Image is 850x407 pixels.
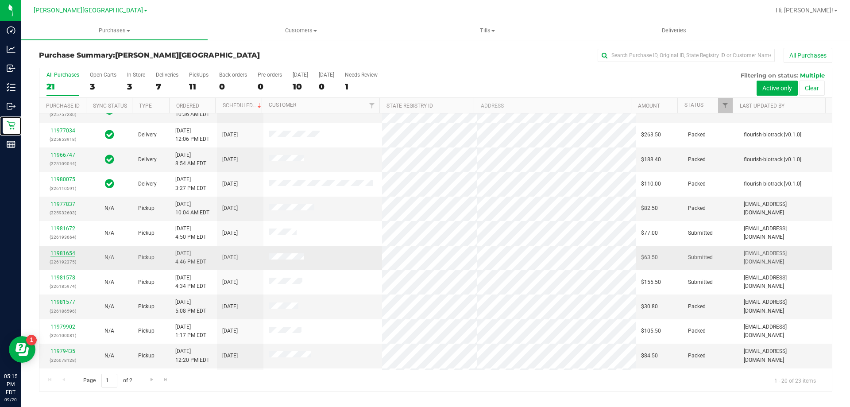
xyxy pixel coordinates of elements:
[50,152,75,158] a: 11966747
[175,347,209,364] span: [DATE] 12:20 PM EDT
[175,127,209,143] span: [DATE] 12:06 PM EDT
[90,72,116,78] div: Open Carts
[9,336,35,363] iframe: Resource center
[650,27,698,35] span: Deliveries
[104,253,114,262] button: N/A
[688,278,713,287] span: Submitted
[105,104,114,116] span: In Sync
[139,103,152,109] a: Type
[45,233,81,241] p: (326193664)
[222,352,238,360] span: [DATE]
[21,21,208,40] a: Purchases
[156,81,178,92] div: 7
[800,72,825,79] span: Multiple
[138,229,155,237] span: Pickup
[50,275,75,281] a: 11981578
[319,72,334,78] div: [DATE]
[641,327,661,335] span: $105.50
[127,81,145,92] div: 3
[4,396,17,403] p: 09/20
[7,121,15,130] inline-svg: Retail
[688,229,713,237] span: Submitted
[598,49,775,62] input: Search Purchase ID, Original ID, State Registry ID or Customer Name...
[741,72,798,79] span: Filtering on status:
[104,205,114,211] span: Not Applicable
[222,155,238,164] span: [DATE]
[641,253,658,262] span: $63.50
[104,327,114,335] button: N/A
[744,155,801,164] span: flourish-biotrack [v0.1.0]
[744,249,827,266] span: [EMAIL_ADDRESS][DOMAIN_NAME]
[641,278,661,287] span: $155.50
[394,27,580,35] span: Tills
[7,83,15,92] inline-svg: Inventory
[45,282,81,291] p: (326185974)
[50,201,75,207] a: 11977837
[46,72,79,78] div: All Purchases
[104,352,114,360] button: N/A
[104,302,114,311] button: N/A
[740,103,784,109] a: Last Updated By
[138,253,155,262] span: Pickup
[105,178,114,190] span: In Sync
[258,81,282,92] div: 0
[688,253,713,262] span: Submitted
[345,72,378,78] div: Needs Review
[45,209,81,217] p: (325932603)
[50,348,75,354] a: 11979435
[50,128,75,134] a: 11977034
[258,72,282,78] div: Pre-orders
[127,72,145,78] div: In Store
[176,103,199,109] a: Ordered
[688,302,706,311] span: Packed
[21,27,208,35] span: Purchases
[744,131,801,139] span: flourish-biotrack [v0.1.0]
[222,229,238,237] span: [DATE]
[208,21,394,40] a: Customers
[46,103,80,109] a: Purchase ID
[222,253,238,262] span: [DATE]
[744,323,827,340] span: [EMAIL_ADDRESS][DOMAIN_NAME]
[104,230,114,236] span: Not Applicable
[104,254,114,260] span: Not Applicable
[159,374,172,386] a: Go to the last page
[138,352,155,360] span: Pickup
[394,21,580,40] a: Tills
[46,81,79,92] div: 21
[641,352,658,360] span: $84.50
[90,81,116,92] div: 3
[7,64,15,73] inline-svg: Inbound
[50,299,75,305] a: 11981577
[474,98,631,113] th: Address
[688,180,706,188] span: Packed
[7,26,15,35] inline-svg: Dashboard
[26,335,37,345] iframe: Resource center unread badge
[104,353,114,359] span: Not Applicable
[293,72,308,78] div: [DATE]
[641,155,661,164] span: $188.40
[138,180,157,188] span: Delivery
[222,131,238,139] span: [DATE]
[319,81,334,92] div: 0
[744,347,827,364] span: [EMAIL_ADDRESS][DOMAIN_NAME]
[219,81,247,92] div: 0
[222,327,238,335] span: [DATE]
[4,372,17,396] p: 05:15 PM EDT
[175,200,209,217] span: [DATE] 10:04 AM EDT
[776,7,833,14] span: Hi, [PERSON_NAME]!
[138,131,157,139] span: Delivery
[744,274,827,291] span: [EMAIL_ADDRESS][DOMAIN_NAME]
[175,249,206,266] span: [DATE] 4:46 PM EDT
[222,302,238,311] span: [DATE]
[156,72,178,78] div: Deliveries
[7,45,15,54] inline-svg: Analytics
[269,102,296,108] a: Customer
[386,103,433,109] a: State Registry ID
[222,180,238,188] span: [DATE]
[104,278,114,287] button: N/A
[638,103,660,109] a: Amount
[688,327,706,335] span: Packed
[45,356,81,364] p: (326078128)
[45,159,81,168] p: (325109044)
